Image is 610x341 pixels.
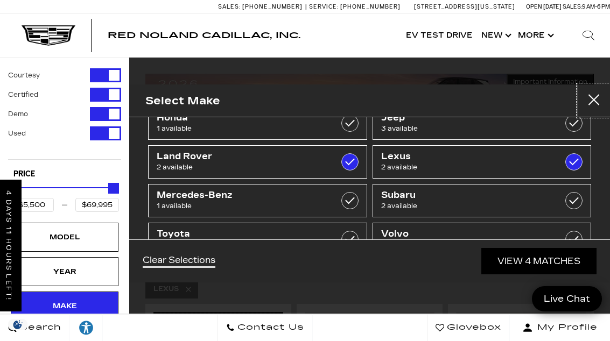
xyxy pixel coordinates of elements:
a: Mercedes-Benz1 available [148,184,367,217]
img: Opt-Out Icon [5,319,30,330]
a: [STREET_ADDRESS][US_STATE] [414,3,515,10]
label: Used [8,128,26,139]
a: Clear Selections [143,255,215,268]
a: Sales: [PHONE_NUMBER] [218,4,305,10]
span: 9 AM-6 PM [582,3,610,10]
div: Make [38,300,92,312]
span: Land Rover [157,151,328,162]
a: View 4 Matches [481,248,597,274]
span: 2 available [381,201,552,211]
span: Red Noland Cadillac, Inc. [108,30,300,40]
span: My Profile [533,320,598,335]
a: Lexus2 available [373,145,592,179]
div: Year [38,266,92,278]
div: YearYear [11,257,118,286]
span: 1 available [157,201,328,211]
span: Glovebox [444,320,501,335]
a: Live Chat [532,286,602,311]
span: Live Chat [538,293,595,305]
span: Sales: [218,3,241,10]
a: Service: [PHONE_NUMBER] [305,4,403,10]
a: Explore your accessibility options [70,314,103,341]
a: Contact Us [218,314,313,341]
button: Close [578,84,610,117]
label: Demo [8,109,28,119]
a: Toyota1 available [148,223,367,256]
span: 2 available [381,162,552,173]
div: MakeMake [11,292,118,321]
a: Glovebox [427,314,510,341]
section: Click to Open Cookie Consent Modal [5,319,30,330]
span: 3 available [381,123,552,134]
span: 1 available [157,123,328,134]
div: Explore your accessibility options [70,319,102,336]
span: Jeep [381,112,552,123]
input: Maximum [75,198,119,212]
button: Open user profile menu [510,314,610,341]
a: Red Noland Cadillac, Inc. [108,31,300,40]
h5: Price [13,169,116,179]
a: Subaru2 available [373,184,592,217]
a: Jeep3 available [373,106,592,140]
div: ModelModel [11,223,118,252]
span: Open [DATE] [526,3,562,10]
div: Filter by Vehicle Type [8,68,121,159]
label: Certified [8,89,38,100]
span: Contact Us [235,320,304,335]
div: Maximum Price [108,183,119,194]
a: Honda1 available [148,106,367,140]
span: 2 available [157,162,328,173]
h2: Select Make [145,92,220,110]
a: Land Rover2 available [148,145,367,179]
span: Sales: [563,3,582,10]
span: Mercedes-Benz [157,190,328,201]
span: Lexus [381,151,552,162]
span: Toyota [157,229,328,239]
label: Courtesy [8,70,40,81]
div: Model [38,231,92,243]
span: Honda [157,112,328,123]
span: Subaru [381,190,552,201]
a: New [477,14,514,57]
img: Cadillac Dark Logo with Cadillac White Text [22,25,75,46]
span: [PHONE_NUMBER] [340,3,401,10]
div: Search [567,14,610,57]
span: Service: [309,3,339,10]
a: Volvo1 available [373,223,592,256]
button: More [514,14,556,57]
input: Minimum [10,198,54,212]
a: EV Test Drive [402,14,477,57]
span: [PHONE_NUMBER] [242,3,303,10]
span: Search [17,320,61,335]
div: Price [10,179,119,212]
span: Volvo [381,229,552,239]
